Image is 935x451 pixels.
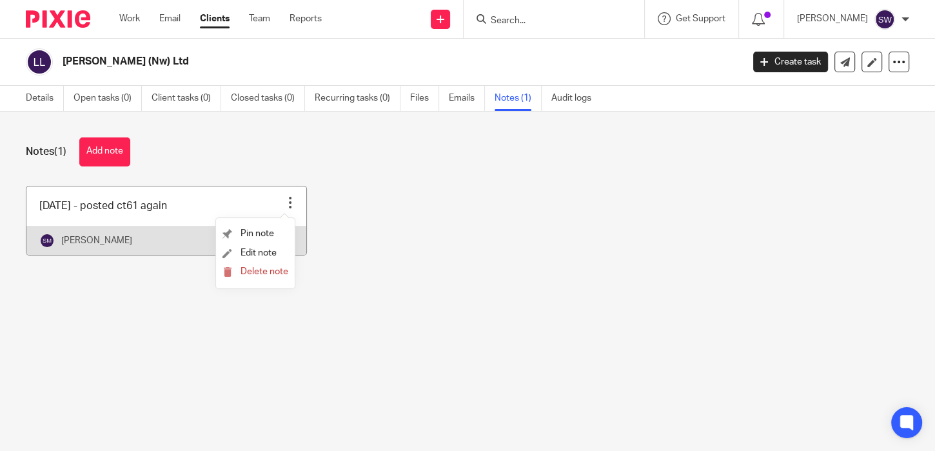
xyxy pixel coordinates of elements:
a: Closed tasks (0) [231,86,305,111]
a: Work [119,12,140,25]
a: Reports [290,12,322,25]
a: Emails [449,86,485,111]
span: Delete note [241,267,288,276]
p: [PERSON_NAME] [797,12,868,25]
a: Create task [753,52,828,72]
p: [PERSON_NAME] [61,234,132,247]
a: Audit logs [551,86,601,111]
h1: Notes [26,145,66,159]
a: Details [26,86,64,111]
img: Pixie [26,10,90,28]
button: Add note [79,137,130,166]
a: Clients [200,12,230,25]
a: Open tasks (0) [74,86,142,111]
a: Client tasks (0) [152,86,221,111]
input: Search [489,15,605,27]
span: Get Support [676,14,725,23]
span: (1) [54,146,66,157]
a: Team [249,12,270,25]
a: Files [410,86,439,111]
a: Email [159,12,181,25]
a: Recurring tasks (0) [315,86,400,111]
a: Pin note [222,229,274,238]
h2: [PERSON_NAME] (Nw) Ltd [63,55,600,68]
span: Edit note [241,248,277,257]
img: svg%3E [26,48,53,75]
button: Delete note [222,267,288,277]
a: Edit note [222,248,277,257]
img: svg%3E [874,9,895,30]
img: svg%3E [39,233,55,248]
span: Pin note [241,229,274,238]
a: Notes (1) [495,86,542,111]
